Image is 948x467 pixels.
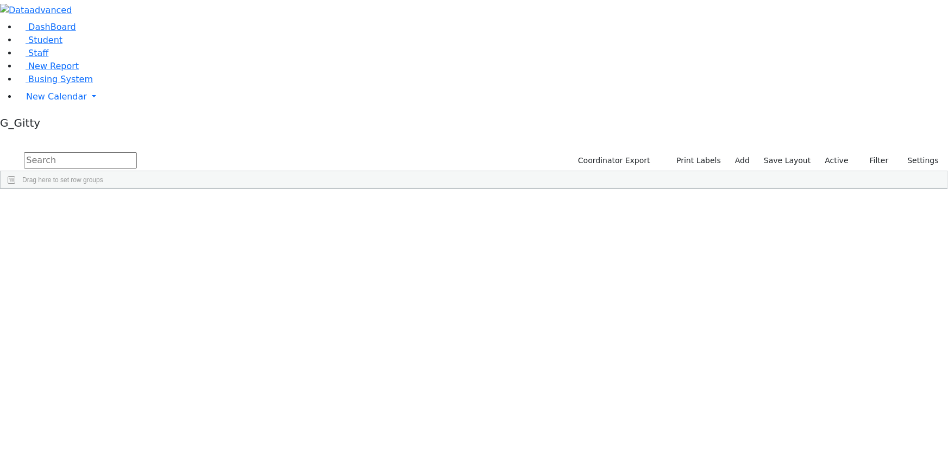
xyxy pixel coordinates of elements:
[17,22,76,32] a: DashBoard
[759,152,815,169] button: Save Layout
[730,152,755,169] a: Add
[28,48,48,58] span: Staff
[22,176,103,184] span: Drag here to set row groups
[28,74,93,84] span: Busing System
[17,35,62,45] a: Student
[28,22,76,32] span: DashBoard
[17,61,79,71] a: New Report
[894,152,944,169] button: Settings
[28,35,62,45] span: Student
[17,48,48,58] a: Staff
[26,91,87,102] span: New Calendar
[24,152,137,169] input: Search
[28,61,79,71] span: New Report
[664,152,726,169] button: Print Labels
[17,74,93,84] a: Busing System
[856,152,894,169] button: Filter
[17,86,948,108] a: New Calendar
[820,152,853,169] label: Active
[571,152,655,169] button: Coordinator Export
